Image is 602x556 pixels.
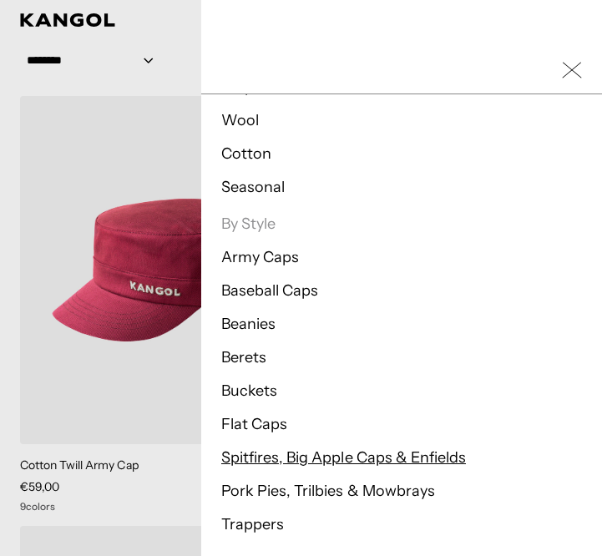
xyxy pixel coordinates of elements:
a: Berets [221,348,266,366]
a: Buckets [221,382,277,400]
a: Cotton [221,144,271,163]
button: Close Mobile Nav [562,60,582,80]
a: Wool [221,111,259,129]
a: Trappers [221,515,284,533]
a: Spitfires, Big Apple Caps & Enfields [221,448,466,467]
a: Seasonal [221,178,285,196]
a: Beanies [221,315,276,333]
a: Flat Caps [221,415,287,433]
a: Army Caps [221,248,299,266]
a: Baseball Caps [221,281,318,300]
a: Pork Pies, Trilbies & Mowbrays [221,482,435,500]
p: By Style [221,214,582,234]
